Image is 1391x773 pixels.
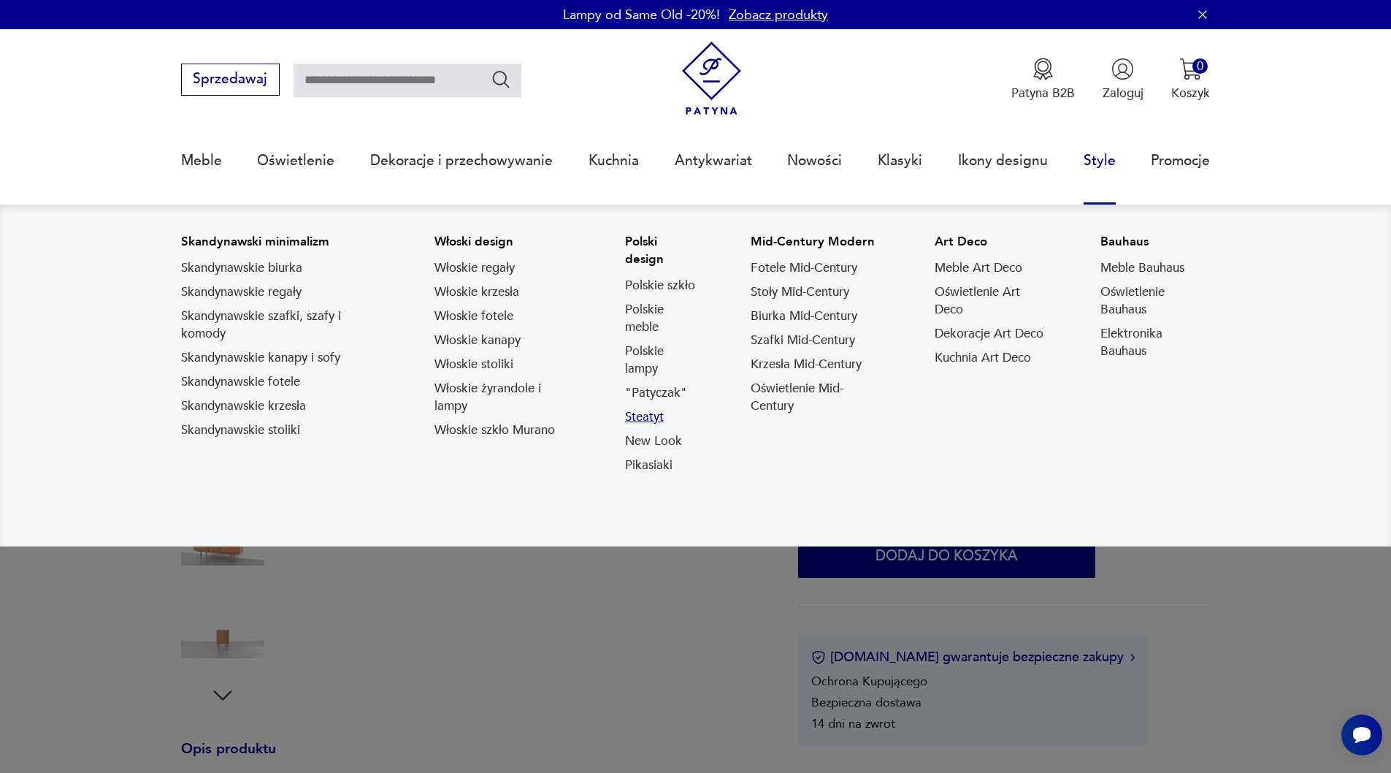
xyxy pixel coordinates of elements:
[181,259,302,277] a: Skandynawskie biurka
[751,233,881,251] p: Mid-Century Modern
[1011,85,1075,102] p: Patyna B2B
[434,422,555,439] a: Włoskie szkło Murano
[1103,85,1143,102] p: Zaloguj
[1171,58,1210,102] button: 0Koszyk
[878,127,922,194] a: Klasyki
[181,308,382,343] a: Skandynawskie szafki, szafy i komody
[675,42,748,115] img: Patyna - sklep z meblami i dekoracjami vintage
[625,457,672,474] a: Pikasiaki
[935,325,1043,343] a: Dekoracje Art Deco
[434,233,572,251] p: Włoski design
[1341,715,1382,755] iframe: Smartsupp widget button
[1011,58,1075,102] button: Patyna B2B
[625,343,698,378] a: Polskie lampy
[625,233,698,268] p: Polski design
[751,356,862,373] a: Krzesła Mid-Century
[625,384,687,402] a: "Patyczak"
[181,397,306,415] a: Skandynawskie krzesła
[751,380,881,415] a: Oświetlenie Mid-Century
[370,127,553,194] a: Dekoracje i przechowywanie
[625,301,698,336] a: Polskie meble
[434,356,513,373] a: Włoskie stoliki
[1100,233,1211,251] p: Bauhaus
[751,332,855,349] a: Szafki Mid-Century
[1100,325,1211,360] a: Elektronika Bauhaus
[935,259,1022,277] a: Meble Art Deco
[935,233,1048,251] p: Art Deco
[434,308,513,325] a: Włoskie fotele
[625,433,682,450] a: New Look
[434,283,519,301] a: Włoskie krzesła
[625,408,664,426] a: Steatyt
[787,127,842,194] a: Nowości
[1111,58,1134,80] img: Ikonka użytkownika
[751,283,849,301] a: Stoły Mid-Century
[181,349,340,367] a: Skandynawskie kanapy i sofy
[589,127,639,194] a: Kuchnia
[1100,283,1211,319] a: Oświetlenie Bauhaus
[181,127,222,194] a: Meble
[1100,259,1184,277] a: Meble Bauhaus
[257,127,334,194] a: Oświetlenie
[1171,85,1210,102] p: Koszyk
[181,64,280,96] button: Sprzedawaj
[1179,58,1202,80] img: Ikona koszyka
[181,233,382,251] p: Skandynawski minimalizm
[181,422,300,439] a: Skandynawskie stoliki
[434,259,515,277] a: Włoskie regały
[1192,58,1208,74] div: 0
[181,283,302,301] a: Skandynawskie regały
[491,69,512,90] button: Szukaj
[181,75,280,86] a: Sprzedawaj
[625,277,695,294] a: Polskie szkło
[1011,58,1075,102] a: Ikona medaluPatyna B2B
[563,6,720,24] p: Lampy od Same Old -20%!
[181,373,300,391] a: Skandynawskie fotele
[1151,127,1210,194] a: Promocje
[1103,58,1143,102] button: Zaloguj
[1084,127,1116,194] a: Style
[751,259,857,277] a: Fotele Mid-Century
[434,380,572,415] a: Włoskie żyrandole i lampy
[1032,58,1054,80] img: Ikona medalu
[675,127,752,194] a: Antykwariat
[434,332,521,349] a: Włoskie kanapy
[729,6,828,24] a: Zobacz produkty
[751,308,857,325] a: Biurka Mid-Century
[935,283,1048,319] a: Oświetlenie Art Deco
[958,127,1048,194] a: Ikony designu
[935,349,1031,367] a: Kuchnia Art Deco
